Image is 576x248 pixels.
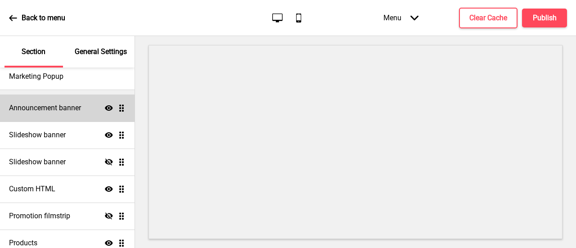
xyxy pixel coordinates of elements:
p: Section [22,47,45,57]
h4: Marketing Popup [9,72,63,81]
h4: Slideshow banner [9,157,66,167]
a: Back to menu [9,6,65,30]
div: Menu [374,5,427,31]
h4: Publish [533,13,557,23]
p: General Settings [75,47,127,57]
button: Clear Cache [459,8,517,28]
h4: Announcement banner [9,103,81,113]
h4: Promotion filmstrip [9,211,70,221]
h4: Slideshow banner [9,130,66,140]
p: Back to menu [22,13,65,23]
h4: Products [9,238,37,248]
h4: Clear Cache [469,13,507,23]
h4: Custom HTML [9,184,55,194]
button: Publish [522,9,567,27]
